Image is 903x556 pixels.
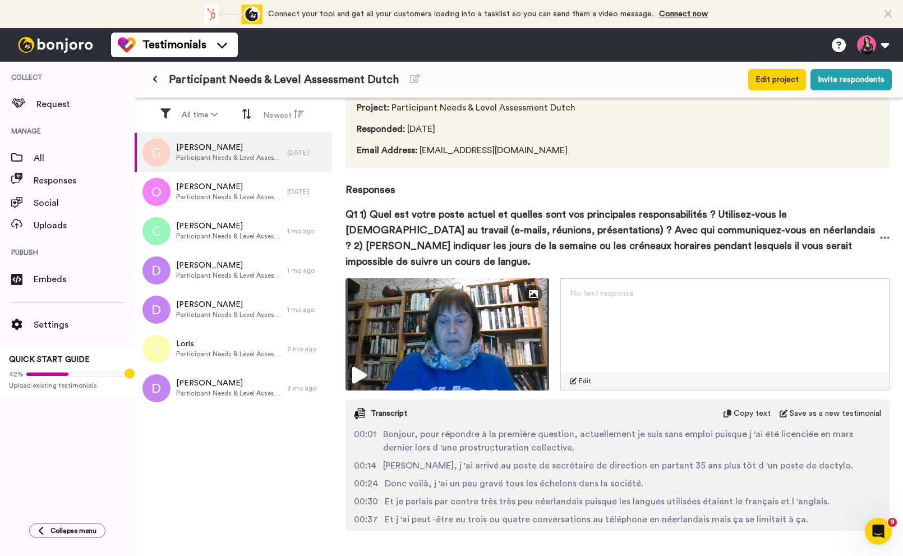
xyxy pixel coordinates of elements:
[579,376,591,385] span: Edit
[354,459,376,472] span: 00:14
[354,408,365,419] img: transcript.svg
[9,381,126,390] span: Upload existing testimonials
[142,335,171,363] img: l.png
[142,296,171,324] img: d.png
[287,266,326,275] div: 1 mo ago
[357,103,389,112] span: Project :
[34,318,135,332] span: Settings
[734,408,771,419] span: Copy text
[570,290,634,297] span: No text response
[268,10,653,18] span: Connect your tool and get all your customers loading into a tasklist so you can send them a video...
[34,273,135,286] span: Embeds
[34,219,135,232] span: Uploads
[810,69,892,90] button: Invite respondents
[36,98,135,111] span: Request
[142,256,171,284] img: d.png
[175,105,224,125] button: All time
[383,459,853,472] span: [PERSON_NAME], j 'ai arrivé au poste de secrétaire de direction en partant 35 ans plus tôt d 'un ...
[135,133,332,172] a: [PERSON_NAME]Participant Needs & Level Assessment Dutch[DATE]
[118,36,136,54] img: tm-color.svg
[354,428,376,454] span: 00:01
[176,271,282,280] span: Participant Needs & Level Assessment Dutch
[50,526,96,535] span: Collapse menu
[142,139,171,167] img: g.png
[176,389,282,398] span: Participant Needs & Level Assessment Dutch
[176,310,282,319] span: Participant Needs & Level Assessment Dutch
[659,10,708,18] a: Connect now
[357,101,575,114] span: Participant Needs & Level Assessment Dutch
[34,151,135,165] span: All
[385,495,830,508] span: Et je parlais par contre très très peu néerlandais puisque les langues utilisées étaient le franç...
[790,408,881,419] span: Save as a new testimonial
[201,4,262,24] div: animation
[135,212,332,251] a: [PERSON_NAME]Participant Needs & Level Assessment Dutch1 mo ago
[357,144,575,157] span: [EMAIL_ADDRESS][DOMAIN_NAME]
[135,329,332,369] a: LorisParticipant Needs & Level Assessment Dutch2 mo ago
[357,125,405,134] span: Responded :
[34,196,135,210] span: Social
[176,192,282,201] span: Participant Needs & Level Assessment Dutch
[125,369,135,379] div: Tooltip anchor
[135,172,332,212] a: [PERSON_NAME]Participant Needs & Level Assessment Dutch[DATE]
[176,220,282,232] span: [PERSON_NAME]
[176,181,282,192] span: [PERSON_NAME]
[142,37,206,53] span: Testimonials
[142,217,171,245] img: c.png
[287,148,326,157] div: [DATE]
[135,251,332,290] a: [PERSON_NAME]Participant Needs & Level Assessment Dutch1 mo ago
[142,374,171,402] img: d.png
[176,350,282,359] span: Participant Needs & Level Assessment Dutch
[888,518,897,527] span: 9
[176,299,282,310] span: [PERSON_NAME]
[9,356,90,364] span: QUICK START GUIDE
[385,513,808,526] span: Et j 'ai peut -être eu trois ou quatre conversations au téléphone en néerlandais mais ça se limit...
[345,278,549,390] img: 669ad427-e9bf-432a-af7d-ad654feb1d55-thumbnail_full-1759509381.jpg
[371,408,407,419] span: Transcript
[385,477,643,490] span: Donc voilà, j 'ai un peu gravé tous les échelons dans la société.
[135,290,332,329] a: [PERSON_NAME]Participant Needs & Level Assessment Dutch1 mo ago
[176,338,282,350] span: Loris
[176,260,282,271] span: [PERSON_NAME]
[34,174,135,187] span: Responses
[176,378,282,389] span: [PERSON_NAME]
[176,142,282,153] span: [PERSON_NAME]
[345,168,890,197] span: Responses
[865,518,892,545] iframe: Intercom live chat
[142,178,171,206] img: o.png
[383,428,881,454] span: Bonjour, pour répondre à la première question, actuellement je suis sans emploi puisque j 'ai été...
[176,232,282,241] span: Participant Needs & Level Assessment Dutch
[29,523,105,538] button: Collapse menu
[135,369,332,408] a: [PERSON_NAME]Participant Needs & Level Assessment Dutch2 mo ago
[9,370,24,379] span: 42%
[176,153,282,162] span: Participant Needs & Level Assessment Dutch
[354,495,378,508] span: 00:30
[357,146,417,155] span: Email Address :
[287,305,326,314] div: 1 mo ago
[354,513,378,526] span: 00:37
[287,344,326,353] div: 2 mo ago
[169,72,399,88] span: Participant Needs & Level Assessment Dutch
[287,227,326,236] div: 1 mo ago
[345,206,880,269] span: Q1 1) Quel est votre poste actuel et quelles sont vos principales responsabilités ? Utilisez-vous...
[357,122,575,136] span: [DATE]
[354,477,378,490] span: 00:24
[13,37,98,53] img: bj-logo-header-white.svg
[287,384,326,393] div: 2 mo ago
[748,69,806,90] button: Edit project
[256,104,311,126] button: Newest
[287,187,326,196] div: [DATE]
